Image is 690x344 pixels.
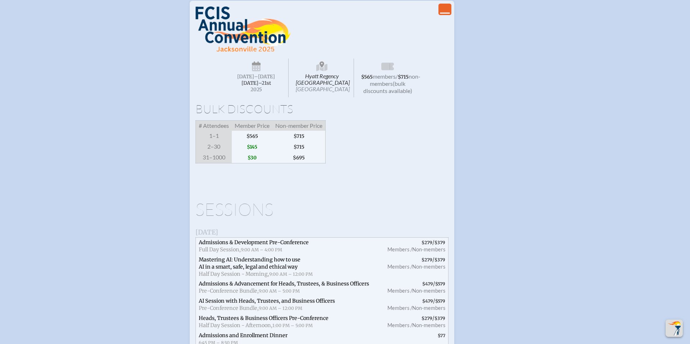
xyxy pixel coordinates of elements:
[195,228,218,236] span: [DATE]
[259,306,302,311] span: 9:00 AM – 12:00 PM
[667,321,681,335] img: To the top
[438,333,445,338] span: $77
[412,288,445,294] span: Non-members
[412,264,445,270] span: Non-members
[422,240,432,245] span: $279
[666,320,683,337] button: Scroll Top
[434,257,445,262] span: $379
[272,141,326,152] span: $715
[199,271,269,277] span: Half Day Session - Morning,
[272,323,313,328] span: 1:00 PM – 5:00 PM
[241,247,282,252] span: 9:00 AM – 4:00 PM
[269,271,313,277] span: 9:00 AM – 12:00 PM
[361,74,373,80] span: $565
[272,131,326,141] span: $715
[272,152,326,163] span: $695
[232,141,272,152] span: $145
[387,246,412,252] span: Members /
[296,85,350,92] span: [GEOGRAPHIC_DATA]
[379,255,448,279] span: /
[387,288,412,294] span: Members /
[387,305,412,311] span: Members /
[195,201,448,218] h1: Sessions
[196,141,232,152] span: 2–30
[422,316,432,321] span: $279
[230,87,282,92] span: 2025
[199,315,328,321] span: Heads, Trustees & Business Officers Pre-Conference
[199,280,369,287] span: Admissions & Advancement for Heads, Trustees, & Business Officers
[370,73,420,87] span: non-members
[199,246,241,253] span: Full Day Session,
[199,239,309,246] span: Admissions & Development Pre-Conference
[196,120,232,131] span: # Attendees
[195,103,448,115] h1: Bulk Discounts
[199,332,287,339] span: Admissions and Enrollment Dinner
[232,131,272,141] span: $565
[196,131,232,141] span: 1–1
[412,246,445,252] span: Non-members
[434,316,445,321] span: $379
[435,281,445,287] span: $579
[195,6,291,52] img: FCIS Convention 2025
[199,298,335,304] span: AI Session with Heads, Trustees, and Business Officers
[422,281,433,287] span: $479
[379,279,448,296] span: /
[196,152,232,163] span: 31–1000
[379,238,448,255] span: /
[412,305,445,311] span: Non-members
[241,80,271,86] span: [DATE]–⁠21st
[373,73,396,80] span: members
[387,264,412,270] span: Members /
[272,120,326,131] span: Non-member Price
[232,120,272,131] span: Member Price
[199,322,272,329] span: Half Day Session - Afternoon,
[435,298,445,304] span: $579
[199,305,259,311] span: Pre-Conference Bundle,
[422,257,432,262] span: $279
[199,256,300,270] span: Mastering AI: Understanding how to use AI in a smart, safe, legal and ethical way
[379,296,448,313] span: /
[254,74,275,80] span: –[DATE]
[398,74,409,80] span: $715
[434,240,445,245] span: $379
[237,74,254,80] span: [DATE]
[199,288,259,294] span: Pre-Conference Bundle,
[232,152,272,163] span: $30
[387,322,412,328] span: Members /
[412,322,445,328] span: Non-members
[290,59,354,97] span: Hyatt Regency [GEOGRAPHIC_DATA]
[259,288,300,294] span: 9:00 AM – 5:00 PM
[422,298,433,304] span: $479
[396,73,398,80] span: /
[363,80,412,94] span: (bulk discounts available)
[379,313,448,331] span: /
